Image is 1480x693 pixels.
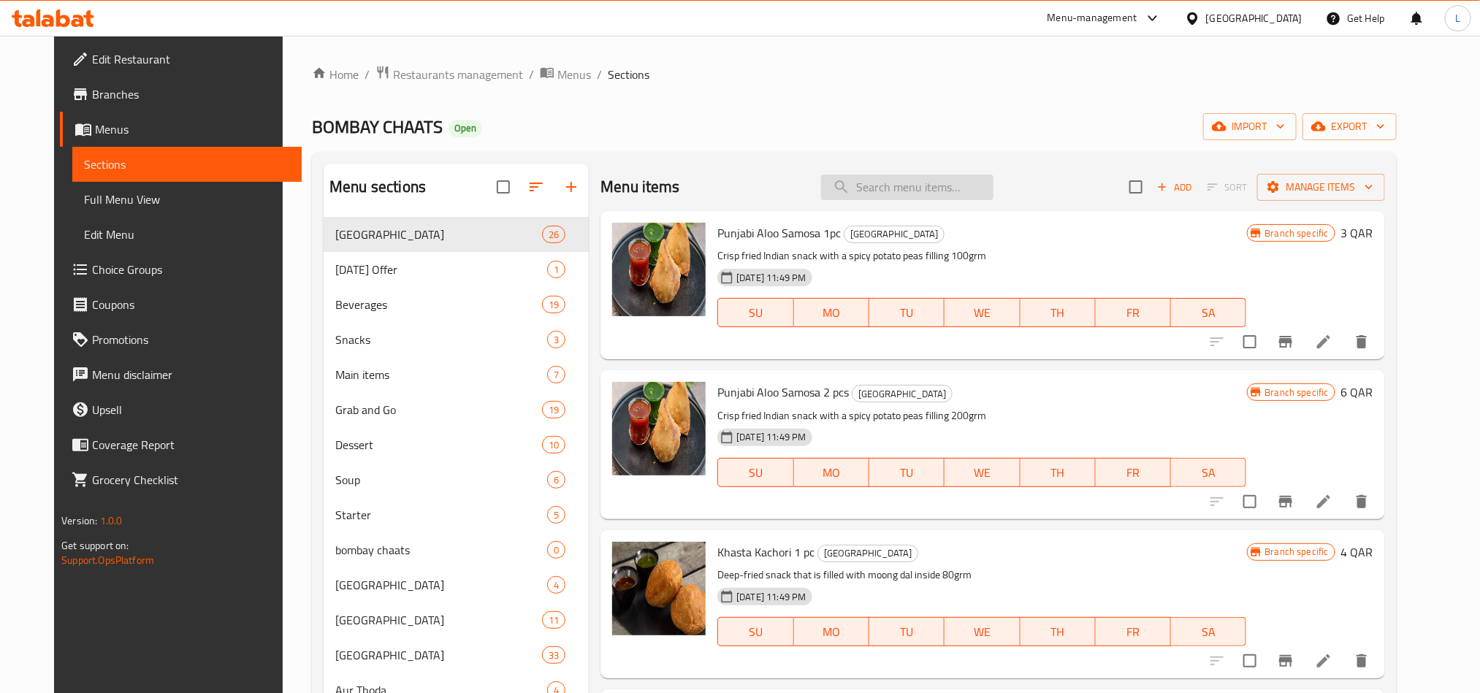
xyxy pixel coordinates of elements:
[543,228,565,242] span: 26
[547,576,565,594] div: items
[1048,9,1137,27] div: Menu-management
[1151,176,1198,199] button: Add
[324,217,589,252] div: [GEOGRAPHIC_DATA]26
[335,576,547,594] div: North Street
[557,66,591,83] span: Menus
[844,226,944,242] span: [GEOGRAPHIC_DATA]
[1026,621,1090,643] span: TH
[869,458,945,487] button: TU
[1155,179,1194,196] span: Add
[1235,486,1265,517] span: Select to update
[449,122,482,134] span: Open
[554,169,589,204] button: Add section
[612,223,706,316] img: Punjabi Aloo Samosa 1pc
[950,462,1014,483] span: WE
[92,436,289,453] span: Coverage Report
[717,566,1246,584] p: Deep-fried snack that is filled with moong dal inside 80grm
[794,298,869,327] button: MO
[1151,176,1198,199] span: Add item
[1235,646,1265,676] span: Select to update
[875,462,939,483] span: TU
[542,611,565,629] div: items
[324,462,589,497] div: Soup6
[324,392,589,427] div: Grab and Go19
[731,271,812,285] span: [DATE] 11:49 PM
[335,506,547,524] span: Starter
[800,621,863,643] span: MO
[324,322,589,357] div: Snacks3
[794,458,869,487] button: MO
[92,471,289,489] span: Grocery Checklist
[1455,10,1460,26] span: L
[60,112,301,147] a: Menus
[312,110,443,143] span: BOMBAY CHAATS
[1177,621,1240,643] span: SA
[821,175,993,200] input: search
[612,382,706,475] img: Punjabi Aloo Samosa 2 pcs
[529,66,534,83] li: /
[1215,118,1285,136] span: import
[945,298,1020,327] button: WE
[60,392,301,427] a: Upsell
[869,298,945,327] button: TU
[1021,298,1096,327] button: TH
[335,646,542,664] span: [GEOGRAPHIC_DATA]
[1206,10,1302,26] div: [GEOGRAPHIC_DATA]
[543,298,565,312] span: 19
[1102,621,1165,643] span: FR
[945,617,1020,646] button: WE
[72,182,301,217] a: Full Menu View
[519,169,554,204] span: Sort sections
[1341,223,1373,243] h6: 3 QAR
[1096,617,1171,646] button: FR
[92,331,289,348] span: Promotions
[60,287,301,322] a: Coupons
[608,66,649,83] span: Sections
[950,302,1014,323] span: WE
[324,357,589,392] div: Main items7
[1171,458,1246,487] button: SA
[852,386,952,402] span: [GEOGRAPHIC_DATA]
[95,120,289,138] span: Menus
[717,222,841,244] span: Punjabi Aloo Samosa 1pc
[1171,298,1246,327] button: SA
[542,226,565,243] div: items
[1026,302,1090,323] span: TH
[100,511,123,530] span: 1.0.0
[717,541,815,563] span: Khasta Kachori 1 pc
[597,66,602,83] li: /
[1268,324,1303,359] button: Branch-specific-item
[1021,617,1096,646] button: TH
[335,436,542,453] span: Dessert
[72,217,301,252] a: Edit Menu
[365,66,370,83] li: /
[548,263,565,277] span: 1
[800,302,863,323] span: MO
[92,296,289,313] span: Coupons
[1268,643,1303,678] button: Branch-specific-item
[612,542,706,635] img: Khasta Kachori 1 pc
[1341,542,1373,562] h6: 4 QAR
[324,567,589,602] div: [GEOGRAPHIC_DATA]4
[324,602,589,638] div: [GEOGRAPHIC_DATA]11
[1257,174,1385,201] button: Manage items
[1315,333,1332,351] a: Edit menu item
[1177,462,1240,483] span: SA
[1235,326,1265,357] span: Select to update
[818,545,918,562] span: [GEOGRAPHIC_DATA]
[335,296,542,313] div: Beverages
[1344,643,1379,678] button: delete
[84,191,289,208] span: Full Menu View
[335,471,547,489] div: Soup
[1096,298,1171,327] button: FR
[800,462,863,483] span: MO
[1021,458,1096,487] button: TH
[60,357,301,392] a: Menu disclaimer
[393,66,523,83] span: Restaurants management
[1177,302,1240,323] span: SA
[335,261,547,278] span: [DATE] Offer
[875,621,939,643] span: TU
[542,296,565,313] div: items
